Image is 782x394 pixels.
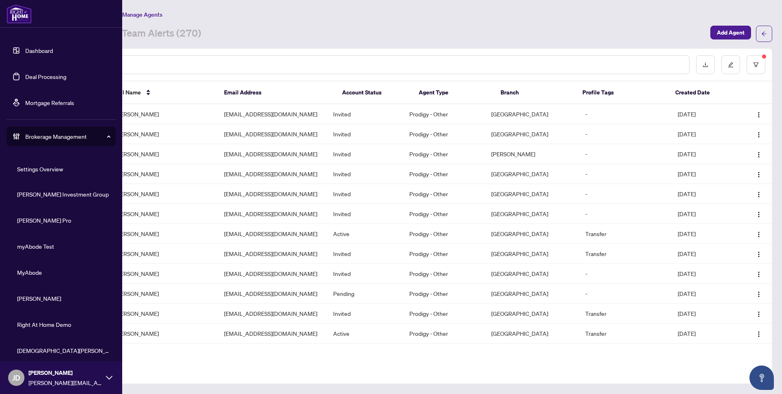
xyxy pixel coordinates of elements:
span: [PERSON_NAME] [29,368,102,377]
td: [PERSON_NAME] [108,124,217,144]
td: Transfer [579,344,672,363]
td: [EMAIL_ADDRESS][DOMAIN_NAME] [217,244,327,264]
td: [DATE] [671,204,737,224]
td: Transfer [579,224,672,244]
img: logo [7,4,32,24]
button: Logo [752,287,765,300]
td: Invited [327,304,403,324]
td: Prodigy - Other [403,164,485,184]
td: [DATE] [671,144,737,164]
td: [PERSON_NAME] [108,264,217,284]
button: Logo [752,227,765,240]
button: edit [721,55,740,74]
td: [DATE] [671,164,737,184]
a: Mortgage Referrals [25,99,74,106]
td: [DATE] [671,284,737,304]
img: Logo [756,271,762,278]
img: Logo [756,191,762,198]
td: [GEOGRAPHIC_DATA] [485,184,578,204]
td: Prodigy - Other [403,204,485,224]
th: Full Name [108,81,217,104]
td: [GEOGRAPHIC_DATA] [485,164,578,184]
td: [GEOGRAPHIC_DATA] [485,264,578,284]
td: Invited [327,164,403,184]
td: - [579,164,672,184]
span: Manage Agents [122,11,163,18]
td: [PERSON_NAME] [108,184,217,204]
td: [DATE] [671,264,737,284]
span: edit [728,62,734,68]
span: [PERSON_NAME][EMAIL_ADDRESS][PERSON_NAME][DOMAIN_NAME] [29,378,102,387]
td: [GEOGRAPHIC_DATA] [485,224,578,244]
td: [EMAIL_ADDRESS][DOMAIN_NAME] [217,104,327,124]
button: Logo [752,147,765,160]
button: Logo [752,187,765,200]
img: Logo [756,171,762,178]
img: Logo [756,211,762,218]
img: Logo [756,151,762,158]
td: [PERSON_NAME] [108,344,217,363]
td: Prodigy - Other [403,284,485,304]
td: [GEOGRAPHIC_DATA] [485,204,578,224]
img: Logo [756,231,762,238]
button: Add Agent [710,26,751,39]
td: - [579,124,672,144]
td: [GEOGRAPHIC_DATA] [485,284,578,304]
img: Logo [756,311,762,317]
td: Prodigy - Other [403,104,485,124]
td: Transfer [579,244,672,264]
td: [DATE] [671,124,737,144]
span: [PERSON_NAME] [17,294,110,303]
button: Logo [752,207,765,220]
td: Invited [327,264,403,284]
td: - [579,144,672,164]
td: [GEOGRAPHIC_DATA] [485,304,578,324]
span: [DEMOGRAPHIC_DATA][PERSON_NAME] Realty [17,346,110,355]
td: [DATE] [671,304,737,324]
td: Prodigy - Other [403,244,485,264]
th: Created Date [669,81,734,104]
button: Logo [752,247,765,260]
td: [DATE] [671,324,737,344]
td: Invited [327,204,403,224]
img: Logo [756,112,762,118]
td: [PERSON_NAME] [108,244,217,264]
td: Prodigy - Other [403,324,485,344]
td: [EMAIL_ADDRESS][DOMAIN_NAME] [217,184,327,204]
img: Logo [756,291,762,298]
a: Deal Processing [25,73,66,80]
td: Pending [327,284,403,304]
td: - [579,104,672,124]
td: Prodigy - Other [403,144,485,164]
th: Account Status [336,81,412,104]
button: Logo [752,307,765,320]
td: [PERSON_NAME] [108,164,217,184]
th: Email Address [217,81,336,104]
td: Invited [327,244,403,264]
td: Active [327,224,403,244]
td: [GEOGRAPHIC_DATA] [485,104,578,124]
button: Open asap [749,366,774,390]
span: myAbode Test [17,242,110,251]
td: [PERSON_NAME] [108,144,217,164]
td: [DATE] [671,244,737,264]
td: [EMAIL_ADDRESS][DOMAIN_NAME] [217,324,327,344]
span: [PERSON_NAME] Pro [17,216,110,225]
span: arrow-left [761,31,767,37]
button: Logo [752,107,765,120]
td: [PERSON_NAME] [108,324,217,344]
td: [EMAIL_ADDRESS][DOMAIN_NAME] [217,144,327,164]
th: Agent Type [412,81,494,104]
td: Prodigy - Other [403,184,485,204]
td: [GEOGRAPHIC_DATA] [485,124,578,144]
td: [PERSON_NAME] [108,204,217,224]
td: [DATE] [671,184,737,204]
td: [PERSON_NAME] [108,224,217,244]
td: [PERSON_NAME] [108,104,217,124]
td: [DATE] [671,224,737,244]
img: Logo [756,131,762,138]
td: Prodigy - Other [403,124,485,144]
td: Transfer [579,304,672,324]
button: Logo [752,167,765,180]
td: [EMAIL_ADDRESS][DOMAIN_NAME] [217,164,327,184]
